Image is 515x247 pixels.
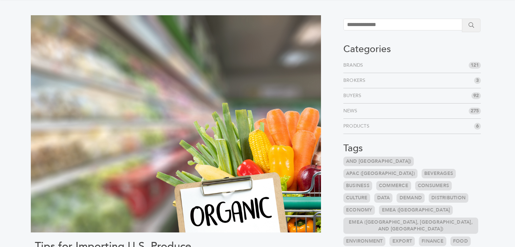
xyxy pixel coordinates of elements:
a: Beverages [422,169,456,178]
a: EMEA ([GEOGRAPHIC_DATA], [GEOGRAPHIC_DATA], and [GEOGRAPHIC_DATA]) [343,218,478,234]
a: EMEA ([GEOGRAPHIC_DATA] [379,205,453,215]
span: 121 [469,62,481,69]
a: Environment [343,237,386,246]
span: 6 [474,123,481,130]
span: 3 [474,77,481,84]
a: Commerce [376,181,411,190]
a: Consumers [415,181,452,190]
a: Brands [343,62,366,69]
a: Products [343,123,372,130]
a: Economy [343,205,375,215]
a: Buyers [343,92,364,99]
a: Food [450,237,471,246]
a: Demand [396,193,425,203]
a: Business [343,181,372,190]
a: Data [374,193,392,203]
a: Distribution [429,193,468,203]
a: APAC ([GEOGRAPHIC_DATA]) [343,169,417,178]
h3: Tags [343,143,481,154]
h3: Categories [343,44,481,55]
span: 275 [469,108,481,114]
a: News [343,108,360,114]
a: Export [389,237,415,246]
a: Brokers [343,77,368,84]
a: Culture [343,193,370,203]
a: and [GEOGRAPHIC_DATA]) [343,157,414,166]
span: 92 [471,92,481,99]
a: Finance [419,237,446,246]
